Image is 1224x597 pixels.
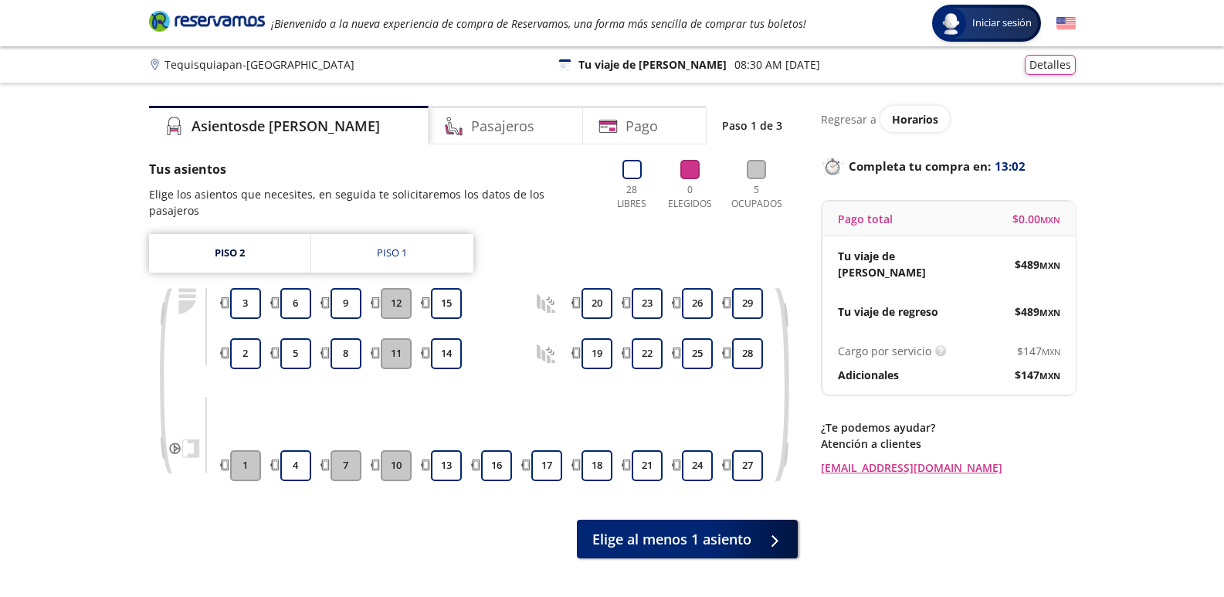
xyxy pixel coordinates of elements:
[381,450,412,481] button: 10
[1015,256,1060,273] span: $ 489
[611,183,653,211] p: 28 Libres
[230,288,261,319] button: 3
[331,450,361,481] button: 7
[838,304,938,320] p: Tu viaje de regreso
[682,338,713,369] button: 25
[230,338,261,369] button: 2
[727,183,786,211] p: 5 Ocupados
[581,450,612,481] button: 18
[892,112,938,127] span: Horarios
[821,419,1076,436] p: ¿Te podemos ayudar?
[280,338,311,369] button: 5
[431,338,462,369] button: 14
[149,234,310,273] a: Piso 2
[280,450,311,481] button: 4
[311,234,473,273] a: Piso 1
[1025,55,1076,75] button: Detalles
[1134,507,1209,582] iframe: Messagebird Livechat Widget
[732,288,763,319] button: 29
[838,367,899,383] p: Adicionales
[1012,211,1060,227] span: $ 0.00
[838,343,931,359] p: Cargo por servicio
[732,338,763,369] button: 28
[581,338,612,369] button: 19
[734,56,820,73] p: 08:30 AM [DATE]
[632,338,663,369] button: 22
[1040,214,1060,226] small: MXN
[626,116,658,137] h4: Pago
[481,450,512,481] button: 16
[821,106,1076,132] div: Regresar a ver horarios
[577,520,798,558] button: Elige al menos 1 asiento
[581,288,612,319] button: 20
[280,288,311,319] button: 6
[632,288,663,319] button: 23
[821,436,1076,452] p: Atención a clientes
[732,450,763,481] button: 27
[966,15,1038,31] span: Iniciar sesión
[821,111,876,127] p: Regresar a
[192,116,380,137] h4: Asientos de [PERSON_NAME]
[1017,343,1060,359] span: $ 147
[1015,304,1060,320] span: $ 489
[578,56,727,73] p: Tu viaje de [PERSON_NAME]
[632,450,663,481] button: 21
[431,288,462,319] button: 15
[271,16,806,31] em: ¡Bienvenido a la nueva experiencia de compra de Reservamos, una forma más sencilla de comprar tus...
[471,116,534,137] h4: Pasajeros
[821,460,1076,476] a: [EMAIL_ADDRESS][DOMAIN_NAME]
[682,450,713,481] button: 24
[995,158,1026,175] span: 13:02
[381,338,412,369] button: 11
[1039,370,1060,382] small: MXN
[722,117,782,134] p: Paso 1 de 3
[331,338,361,369] button: 8
[1056,14,1076,33] button: English
[821,155,1076,177] p: Completa tu compra en :
[149,160,595,178] p: Tus asientos
[381,288,412,319] button: 12
[149,9,265,32] i: Brand Logo
[377,246,407,261] div: Piso 1
[164,56,354,73] p: Tequisquiapan - [GEOGRAPHIC_DATA]
[1042,346,1060,358] small: MXN
[149,9,265,37] a: Brand Logo
[838,248,949,280] p: Tu viaje de [PERSON_NAME]
[431,450,462,481] button: 13
[331,288,361,319] button: 9
[682,288,713,319] button: 26
[1039,259,1060,271] small: MXN
[149,186,595,219] p: Elige los asientos que necesites, en seguida te solicitaremos los datos de los pasajeros
[592,529,751,550] span: Elige al menos 1 asiento
[531,450,562,481] button: 17
[838,211,893,227] p: Pago total
[1039,307,1060,318] small: MXN
[230,450,261,481] button: 1
[1015,367,1060,383] span: $ 147
[664,183,716,211] p: 0 Elegidos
